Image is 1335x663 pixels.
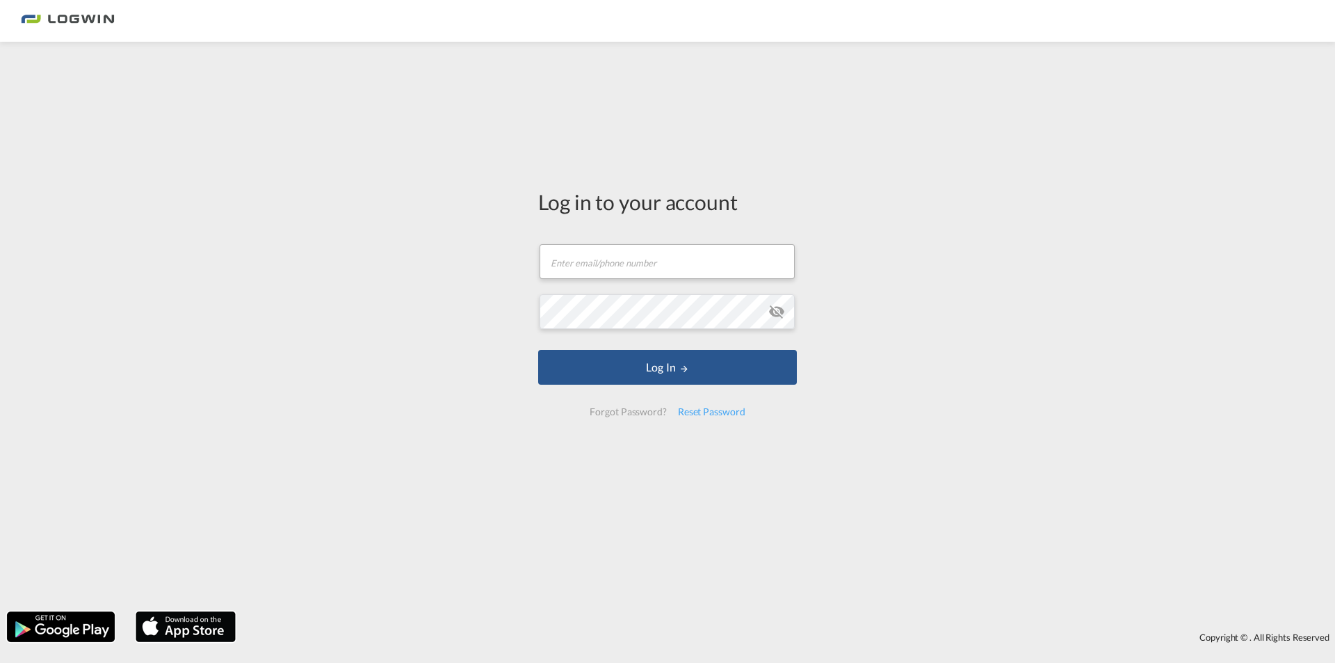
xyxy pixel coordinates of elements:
[134,610,237,644] img: apple.png
[538,350,797,385] button: LOGIN
[6,610,116,644] img: google.png
[538,187,797,216] div: Log in to your account
[768,303,785,320] md-icon: icon-eye-off
[21,6,115,37] img: bc73a0e0d8c111efacd525e4c8ad7d32.png
[540,244,795,279] input: Enter email/phone number
[243,625,1335,649] div: Copyright © . All Rights Reserved
[584,399,672,424] div: Forgot Password?
[672,399,751,424] div: Reset Password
